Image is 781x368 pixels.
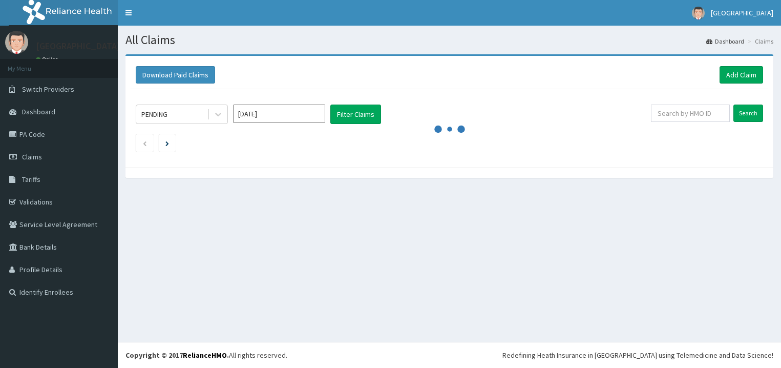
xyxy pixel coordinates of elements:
[183,351,227,360] a: RelianceHMO
[720,66,763,84] a: Add Claim
[233,105,325,123] input: Select Month and Year
[125,351,229,360] strong: Copyright © 2017 .
[330,105,381,124] button: Filter Claims
[651,105,730,122] input: Search by HMO ID
[118,342,781,368] footer: All rights reserved.
[22,85,74,94] span: Switch Providers
[22,175,40,184] span: Tariffs
[502,350,773,360] div: Redefining Heath Insurance in [GEOGRAPHIC_DATA] using Telemedicine and Data Science!
[142,138,147,148] a: Previous page
[745,37,773,46] li: Claims
[22,152,42,161] span: Claims
[36,42,120,51] p: [GEOGRAPHIC_DATA]
[692,7,705,19] img: User Image
[434,114,465,145] svg: audio-loading
[733,105,763,122] input: Search
[136,66,215,84] button: Download Paid Claims
[125,33,773,47] h1: All Claims
[706,37,744,46] a: Dashboard
[165,138,169,148] a: Next page
[22,107,55,116] span: Dashboard
[5,31,28,54] img: User Image
[141,109,167,119] div: PENDING
[36,56,60,63] a: Online
[711,8,773,17] span: [GEOGRAPHIC_DATA]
